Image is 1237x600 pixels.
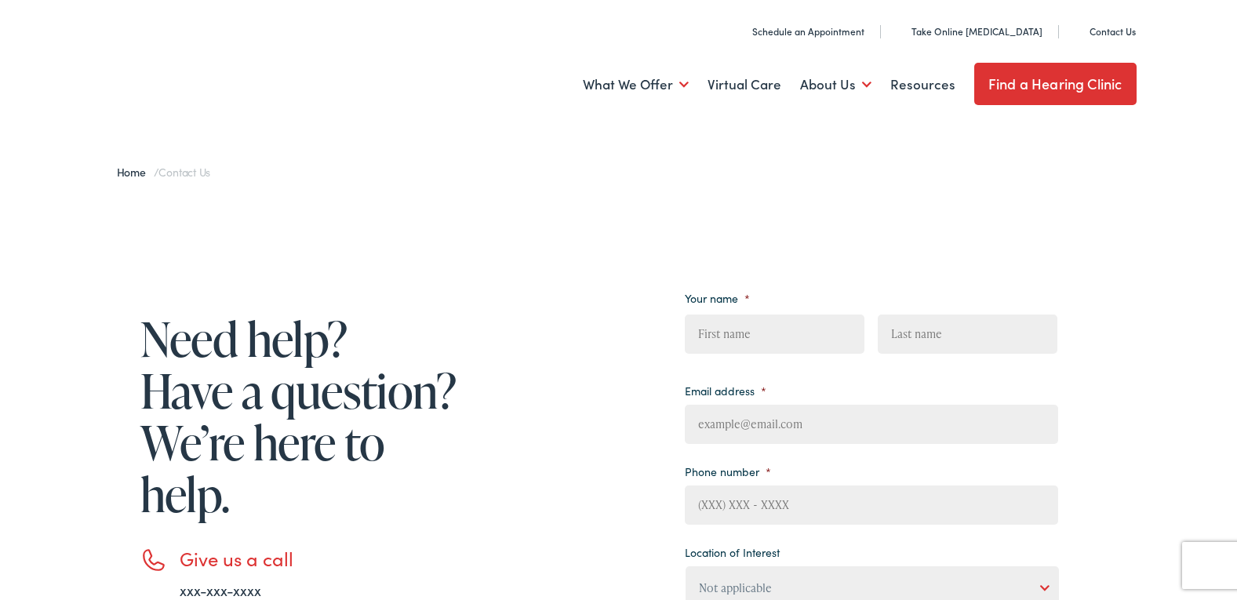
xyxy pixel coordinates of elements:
[685,545,780,559] label: Location of Interest
[685,291,750,305] label: Your name
[800,56,871,114] a: About Us
[894,24,905,39] img: utility icon
[685,464,771,478] label: Phone number
[735,24,746,39] img: utility icon
[685,405,1058,444] input: example@email.com
[735,24,864,38] a: Schedule an Appointment
[158,164,210,180] span: Contact Us
[180,580,261,600] a: xxx-xxx-xxxx
[685,384,766,398] label: Email address
[685,315,864,354] input: First name
[117,164,154,180] a: Home
[140,313,462,520] h1: Need help? Have a question? We’re here to help.
[974,63,1137,105] a: Find a Hearing Clinic
[890,56,955,114] a: Resources
[583,56,689,114] a: What We Offer
[1072,24,1136,38] a: Contact Us
[1072,24,1083,39] img: utility icon
[117,164,211,180] span: /
[708,56,781,114] a: Virtual Care
[878,315,1057,354] input: Last name
[180,547,462,570] h3: Give us a call
[685,485,1058,525] input: (XXX) XXX - XXXX
[894,24,1042,38] a: Take Online [MEDICAL_DATA]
